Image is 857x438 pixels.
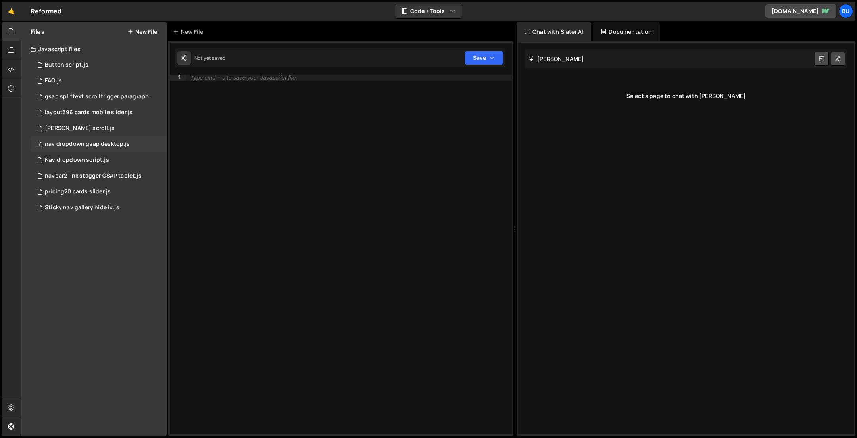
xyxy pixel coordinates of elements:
[2,2,21,21] a: 🤙
[31,73,167,89] div: 17187/47555.js
[525,80,847,112] div: Select a page to chat with [PERSON_NAME]
[31,168,167,184] div: 17187/47723.js
[45,77,62,84] div: FAQ.js
[31,105,167,120] div: 17187/47646.js
[593,22,660,41] div: Documentation
[31,89,169,105] div: 17187/47648.js
[45,109,133,116] div: layout396 cards mobile slider.js
[528,55,584,63] h2: [PERSON_NAME]
[31,57,167,73] div: 17187/47509.js
[31,6,61,16] div: Reformed
[45,125,115,132] div: [PERSON_NAME] scroll.js
[31,136,167,152] div: 17187/47725.js
[31,27,45,36] h2: Files
[45,188,111,195] div: pricing20 cards slider.js
[517,22,591,41] div: Chat with Slater AI
[839,4,853,18] a: Bu
[45,61,88,69] div: Button script.js
[765,4,836,18] a: [DOMAIN_NAME]
[190,75,297,80] div: Type cmd + s to save your Javascript file.
[170,75,186,81] div: 1
[127,29,157,35] button: New File
[45,157,109,164] div: Nav dropdown script.js
[31,184,167,200] div: 17187/47647.js
[31,152,167,168] div: 17187/47645.js
[465,51,503,65] button: Save
[45,141,130,148] div: nav dropdown gsap desktop.js
[31,200,167,216] div: 17187/47650.js
[45,93,154,100] div: gsap splittext scrolltrigger paragraph.js
[173,28,206,36] div: New File
[395,4,462,18] button: Code + Tools
[45,204,119,211] div: Sticky nav gallery hide ix.js
[37,142,42,148] span: 1
[31,120,167,136] div: 17187/47651.js
[45,172,142,180] div: navbar2 link stagger GSAP tablet.js
[194,55,225,61] div: Not yet saved
[21,41,167,57] div: Javascript files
